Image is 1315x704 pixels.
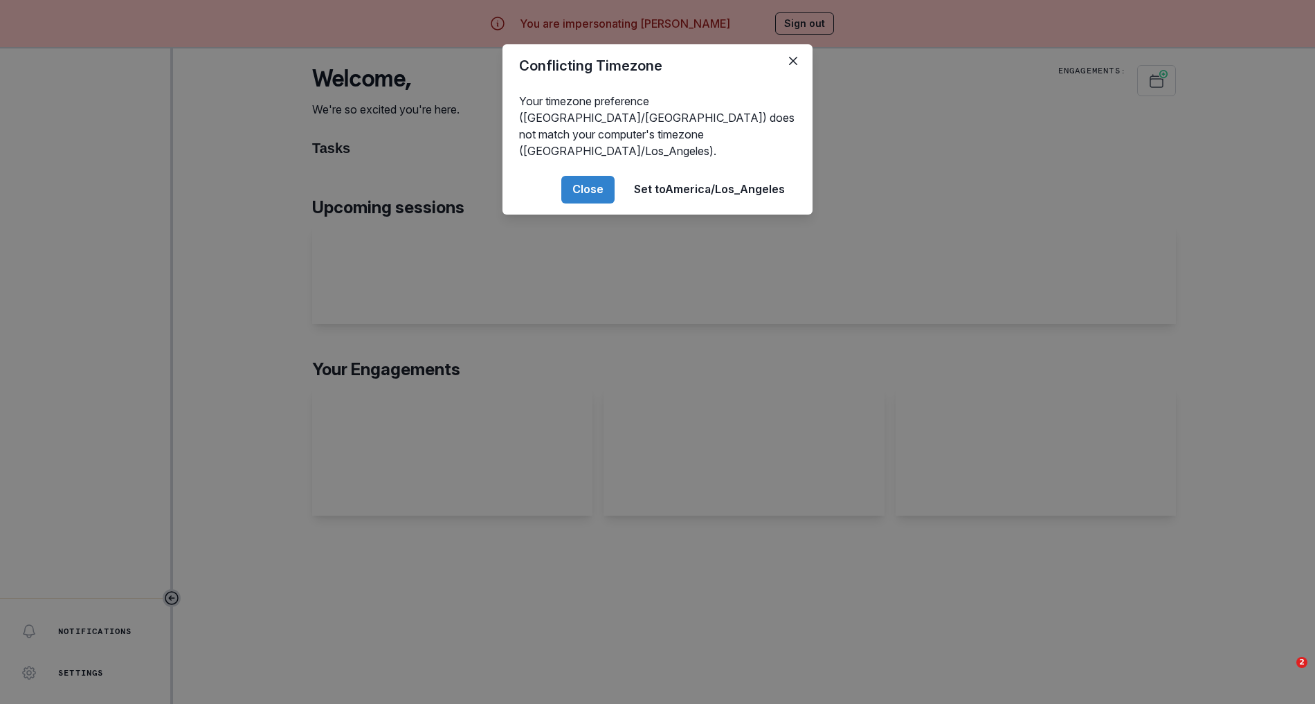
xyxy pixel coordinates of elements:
button: Set toAmerica/Los_Angeles [623,176,796,204]
iframe: Intercom live chat [1268,657,1301,690]
header: Conflicting Timezone [502,44,813,87]
span: 2 [1296,657,1307,668]
button: Close [561,176,615,204]
div: Your timezone preference ([GEOGRAPHIC_DATA]/[GEOGRAPHIC_DATA]) does not match your computer's tim... [502,87,813,165]
button: Close [782,50,804,72]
